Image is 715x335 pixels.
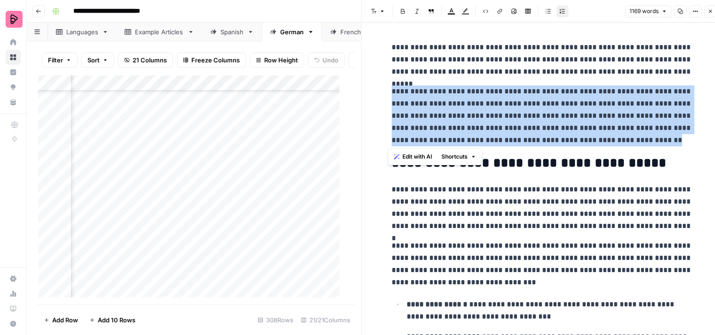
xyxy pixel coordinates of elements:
a: Languages [48,23,117,41]
button: Shortcuts [438,151,480,163]
a: Home [6,35,21,50]
a: Example Articles [117,23,202,41]
div: 308 Rows [254,312,297,327]
span: Filter [48,55,63,65]
button: Workspace: Preply [6,8,21,31]
a: Opportunities [6,80,21,95]
span: 1169 words [629,7,659,15]
div: Languages [66,27,98,37]
div: 21/21 Columns [297,312,354,327]
button: Add Row [38,312,84,327]
button: 21 Columns [118,53,173,68]
a: Browse [6,50,21,65]
button: Undo [308,53,345,68]
div: Spanish [220,27,244,37]
span: Row Height [264,55,298,65]
a: French [322,23,380,41]
a: Settings [6,271,21,286]
div: French [340,27,361,37]
button: 1169 words [625,5,671,17]
span: Freeze Columns [191,55,240,65]
a: Learning Hub [6,301,21,316]
img: Preply Logo [6,11,23,28]
a: Your Data [6,95,21,110]
a: Spanish [202,23,262,41]
button: Freeze Columns [177,53,246,68]
a: Usage [6,286,21,301]
span: Edit with AI [402,152,432,161]
span: Sort [87,55,100,65]
button: Edit with AI [390,151,436,163]
a: Insights [6,65,21,80]
div: Example Articles [135,27,184,37]
button: Help + Support [6,316,21,331]
button: Row Height [250,53,304,68]
span: Add 10 Rows [98,315,135,325]
span: 21 Columns [133,55,167,65]
button: Filter [42,53,78,68]
span: Shortcuts [441,152,468,161]
span: Add Row [52,315,78,325]
span: Undo [322,55,338,65]
a: German [262,23,322,41]
button: Sort [81,53,114,68]
button: Add 10 Rows [84,312,141,327]
div: German [280,27,304,37]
